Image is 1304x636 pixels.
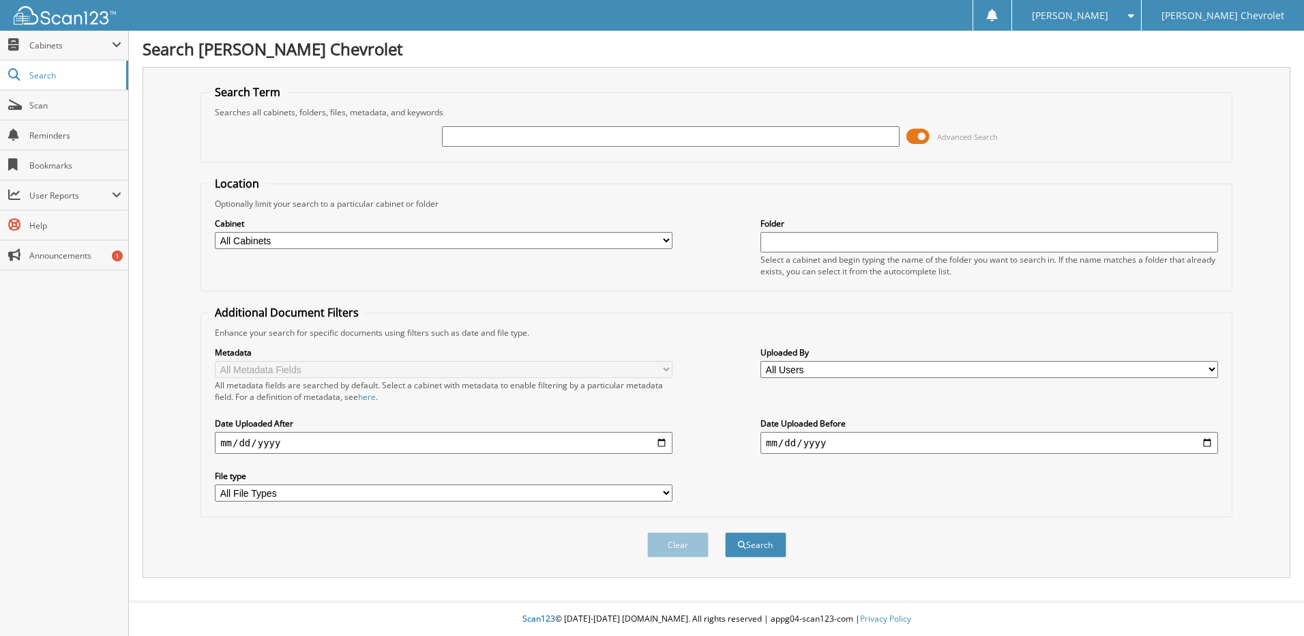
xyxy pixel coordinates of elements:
[215,218,672,229] label: Cabinet
[1032,12,1108,20] span: [PERSON_NAME]
[215,347,672,358] label: Metadata
[760,347,1218,358] label: Uploaded By
[1161,12,1284,20] span: [PERSON_NAME] Chevrolet
[215,470,672,482] label: File type
[29,250,121,261] span: Announcements
[760,432,1218,454] input: end
[143,38,1290,60] h1: Search [PERSON_NAME] Chevrolet
[208,198,1225,209] div: Optionally limit your search to a particular cabinet or folder
[760,218,1218,229] label: Folder
[112,250,123,261] div: 1
[725,532,786,558] button: Search
[937,132,998,142] span: Advanced Search
[215,418,672,429] label: Date Uploaded After
[29,220,121,231] span: Help
[760,418,1218,429] label: Date Uploaded Before
[29,70,119,81] span: Search
[14,6,116,25] img: scan123-logo-white.svg
[208,176,266,191] legend: Location
[208,85,287,100] legend: Search Term
[522,613,555,624] span: Scan123
[208,305,366,320] legend: Additional Document Filters
[860,613,911,624] a: Privacy Policy
[29,190,112,201] span: User Reports
[208,327,1225,338] div: Enhance your search for specific documents using filters such as date and file type.
[29,40,112,51] span: Cabinets
[208,106,1225,118] div: Searches all cabinets, folders, files, metadata, and keywords
[215,432,672,454] input: start
[29,160,121,171] span: Bookmarks
[29,100,121,111] span: Scan
[358,391,376,403] a: here
[647,532,709,558] button: Clear
[29,130,121,141] span: Reminders
[215,379,672,403] div: All metadata fields are searched by default. Select a cabinet with metadata to enable filtering b...
[129,603,1304,636] div: © [DATE]-[DATE] [DOMAIN_NAME]. All rights reserved | appg04-scan123-com |
[760,254,1218,277] div: Select a cabinet and begin typing the name of the folder you want to search in. If the name match...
